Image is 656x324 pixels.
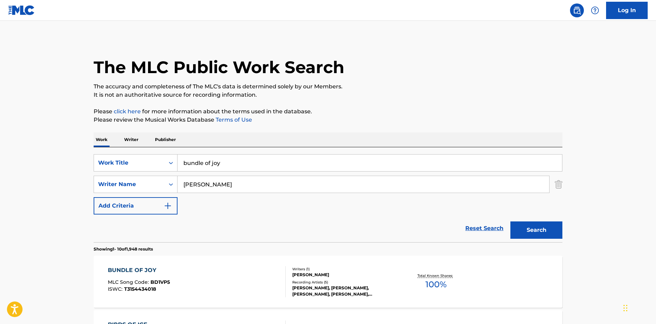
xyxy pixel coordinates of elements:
span: ISWC : [108,286,124,292]
span: T3154434018 [124,286,156,292]
form: Search Form [94,154,562,242]
span: BD1VP5 [150,279,170,285]
img: help [591,6,599,15]
div: Drag [623,298,628,318]
p: It is not an authoritative source for recording information. [94,91,562,99]
a: Log In [606,2,648,19]
a: Public Search [570,3,584,17]
div: Work Title [98,159,161,167]
p: Publisher [153,132,178,147]
div: BUNDLE OF JOY [108,266,170,274]
iframe: Resource Center [637,214,656,270]
div: [PERSON_NAME] [292,272,397,278]
p: Work [94,132,110,147]
img: MLC Logo [8,5,35,15]
iframe: Chat Widget [621,291,656,324]
div: Writers ( 1 ) [292,266,397,272]
p: Please for more information about the terms used in the database. [94,107,562,116]
p: Please review the Musical Works Database [94,116,562,124]
p: The accuracy and completeness of The MLC's data is determined solely by our Members. [94,82,562,91]
a: BUNDLE OF JOYMLC Song Code:BD1VP5ISWC:T3154434018Writers (1)[PERSON_NAME]Recording Artists (5)[PE... [94,256,562,308]
a: click here [114,108,141,115]
div: Recording Artists ( 5 ) [292,280,397,285]
img: 9d2ae6d4665cec9f34b9.svg [164,202,172,210]
h1: The MLC Public Work Search [94,57,344,78]
span: MLC Song Code : [108,279,150,285]
p: Showing 1 - 10 of 1,948 results [94,246,153,252]
p: Writer [122,132,140,147]
img: search [573,6,581,15]
button: Add Criteria [94,197,178,214]
img: Delete Criterion [555,176,562,193]
div: Writer Name [98,180,161,189]
a: Terms of Use [214,116,252,123]
p: Total Known Shares: [417,273,455,278]
div: Help [588,3,602,17]
a: Reset Search [462,221,507,236]
span: 100 % [425,278,447,291]
div: [PERSON_NAME], [PERSON_NAME], [PERSON_NAME], [PERSON_NAME], [PERSON_NAME] [292,285,397,297]
button: Search [510,221,562,239]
